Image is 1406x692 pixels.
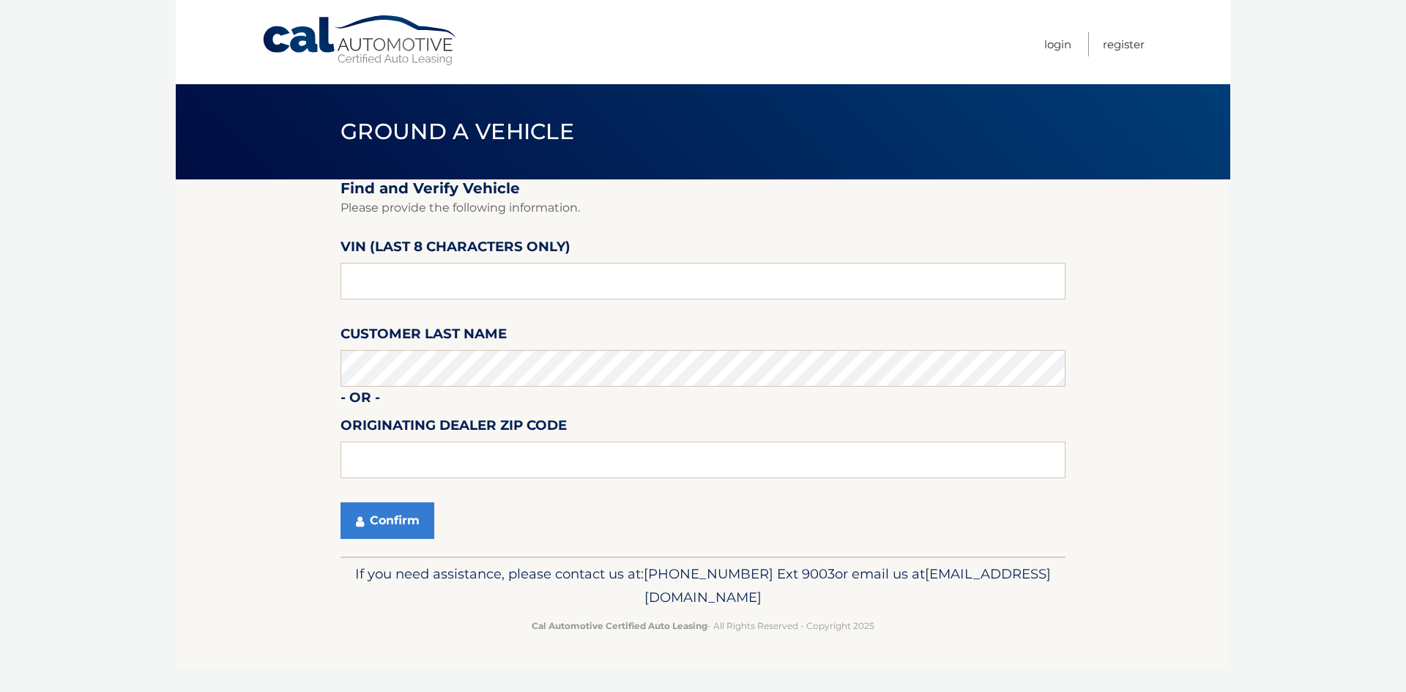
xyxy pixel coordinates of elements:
a: Cal Automotive [261,15,459,67]
span: Ground a Vehicle [341,118,574,145]
a: Register [1103,32,1145,56]
h2: Find and Verify Vehicle [341,179,1065,198]
a: Login [1044,32,1071,56]
span: [PHONE_NUMBER] Ext 9003 [644,565,835,582]
strong: Cal Automotive Certified Auto Leasing [532,620,707,631]
label: VIN (last 8 characters only) [341,236,570,263]
button: Confirm [341,502,434,539]
p: - All Rights Reserved - Copyright 2025 [350,618,1056,633]
label: Customer Last Name [341,323,507,350]
p: If you need assistance, please contact us at: or email us at [350,562,1056,609]
label: - or - [341,387,380,414]
label: Originating Dealer Zip Code [341,414,567,442]
p: Please provide the following information. [341,198,1065,218]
